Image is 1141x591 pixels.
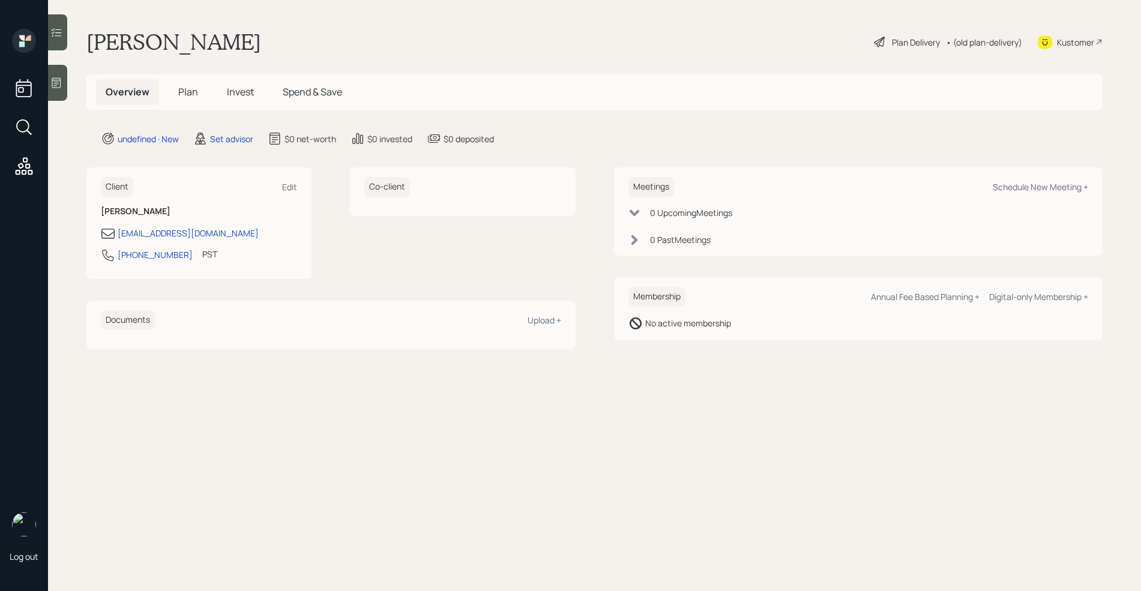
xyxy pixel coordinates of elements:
span: Plan [178,85,198,98]
div: Digital-only Membership + [989,291,1088,302]
h6: [PERSON_NAME] [101,206,297,217]
img: retirable_logo.png [12,512,36,536]
div: PST [202,248,217,260]
h6: Co-client [364,177,410,197]
div: $0 net-worth [284,133,336,145]
span: Overview [106,85,149,98]
h6: Documents [101,310,155,330]
h1: [PERSON_NAME] [86,29,261,55]
div: [PHONE_NUMBER] [118,248,193,261]
div: Plan Delivery [892,36,940,49]
div: undefined · New [118,133,179,145]
div: $0 deposited [444,133,494,145]
h6: Meetings [628,177,674,197]
h6: Membership [628,287,685,307]
div: [EMAIL_ADDRESS][DOMAIN_NAME] [118,227,259,239]
span: Invest [227,85,254,98]
div: No active membership [645,317,731,329]
h6: Client [101,177,133,197]
div: Schedule New Meeting + [993,181,1088,193]
span: Spend & Save [283,85,342,98]
div: 0 Past Meeting s [650,233,711,246]
div: Set advisor [210,133,253,145]
div: Edit [282,181,297,193]
div: Log out [10,551,38,562]
div: Annual Fee Based Planning + [871,291,980,302]
div: $0 invested [367,133,412,145]
div: • (old plan-delivery) [946,36,1022,49]
div: Kustomer [1057,36,1094,49]
div: Upload + [528,314,561,326]
div: 0 Upcoming Meeting s [650,206,732,219]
